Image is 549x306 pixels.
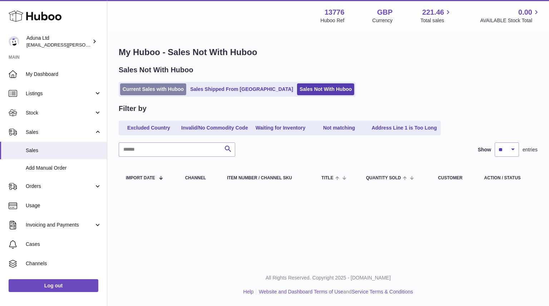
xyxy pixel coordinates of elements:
[252,122,309,134] a: Waiting for Inventory
[438,176,470,180] div: Customer
[480,8,540,24] a: 0.00 AVAILABLE Stock Total
[366,176,401,180] span: Quantity Sold
[422,8,444,17] span: 221.46
[420,17,452,24] span: Total sales
[377,8,392,17] strong: GBP
[26,260,102,267] span: Channels
[26,202,102,209] span: Usage
[9,36,19,47] img: deborahe.kamara@aduna.com
[120,122,177,134] a: Excluded Country
[9,279,98,292] a: Log out
[372,17,393,24] div: Currency
[119,65,193,75] h2: Sales Not With Huboo
[179,122,251,134] a: Invalid/No Commodity Code
[119,47,538,58] h1: My Huboo - Sales Not With Huboo
[518,8,532,17] span: 0.00
[478,146,491,153] label: Show
[120,83,186,95] a: Current Sales with Huboo
[126,176,155,180] span: Import date
[26,90,94,97] span: Listings
[188,83,296,95] a: Sales Shipped From [GEOGRAPHIC_DATA]
[26,241,102,248] span: Cases
[256,288,413,295] li: and
[480,17,540,24] span: AVAILABLE Stock Total
[321,17,345,24] div: Huboo Ref
[26,110,94,116] span: Stock
[119,104,147,113] h2: Filter by
[325,8,345,17] strong: 13776
[523,146,538,153] span: entries
[484,176,530,180] div: Action / Status
[26,129,94,136] span: Sales
[259,289,343,295] a: Website and Dashboard Terms of Use
[26,147,102,154] span: Sales
[243,289,254,295] a: Help
[352,289,413,295] a: Service Terms & Conditions
[227,176,307,180] div: Item Number / Channel SKU
[185,176,213,180] div: Channel
[26,183,94,190] span: Orders
[369,122,440,134] a: Address Line 1 is Too Long
[26,165,102,171] span: Add Manual Order
[26,71,102,78] span: My Dashboard
[321,176,333,180] span: Title
[420,8,452,24] a: 221.46 Total sales
[113,275,543,281] p: All Rights Reserved. Copyright 2025 - [DOMAIN_NAME]
[297,83,354,95] a: Sales Not With Huboo
[26,42,182,48] span: [EMAIL_ADDRESS][PERSON_NAME][PERSON_NAME][DOMAIN_NAME]
[311,122,368,134] a: Not matching
[26,35,91,48] div: Aduna Ltd
[26,222,94,228] span: Invoicing and Payments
